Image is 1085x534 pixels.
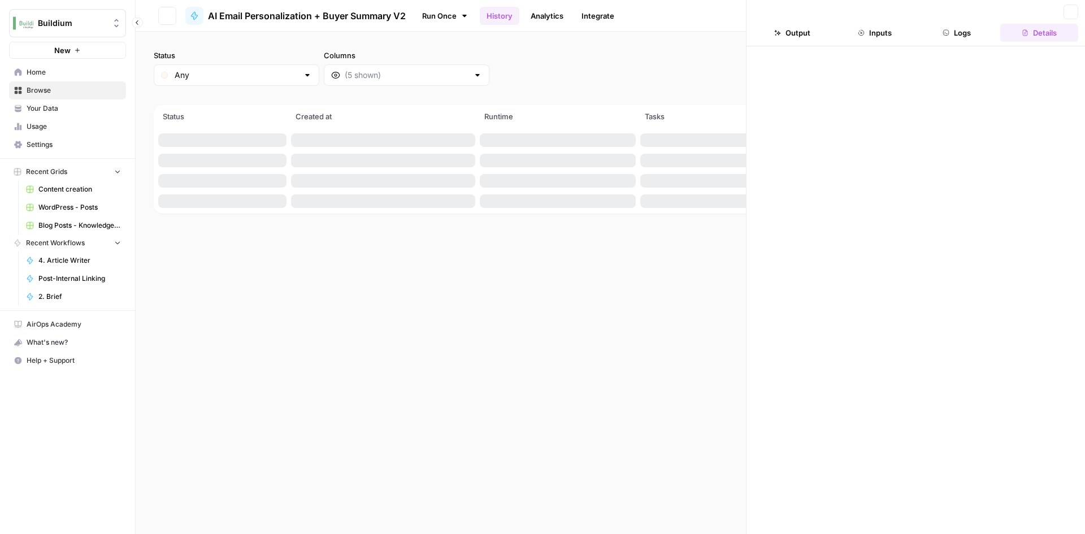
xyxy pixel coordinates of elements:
[9,163,126,180] button: Recent Grids
[26,167,67,177] span: Recent Grids
[575,7,621,25] a: Integrate
[638,105,765,130] th: Tasks
[21,288,126,306] a: 2. Brief
[27,355,121,366] span: Help + Support
[154,50,319,61] label: Status
[21,216,126,235] a: Blog Posts - Knowledge Base.csv
[415,6,475,25] a: Run Once
[753,24,831,42] button: Output
[9,63,126,81] a: Home
[54,45,71,56] span: New
[1000,24,1078,42] button: Details
[21,180,126,198] a: Content creation
[918,24,996,42] button: Logs
[324,50,489,61] label: Columns
[27,85,121,95] span: Browse
[478,105,638,130] th: Runtime
[38,202,121,212] span: WordPress - Posts
[9,99,126,118] a: Your Data
[21,270,126,288] a: Post-Internal Linking
[38,184,121,194] span: Content creation
[9,315,126,333] a: AirOps Academy
[9,136,126,154] a: Settings
[38,220,121,231] span: Blog Posts - Knowledge Base.csv
[27,121,121,132] span: Usage
[26,238,85,248] span: Recent Workflows
[27,140,121,150] span: Settings
[27,67,121,77] span: Home
[289,105,478,130] th: Created at
[27,103,121,114] span: Your Data
[524,7,570,25] a: Analytics
[38,18,106,29] span: Buildium
[13,13,33,33] img: Buildium Logo
[9,333,126,351] button: What's new?
[38,292,121,302] span: 2. Brief
[38,255,121,266] span: 4. Article Writer
[9,9,126,37] button: Workspace: Buildium
[208,9,406,23] span: AI Email Personalization + Buyer Summary V2
[9,81,126,99] a: Browse
[480,7,519,25] a: History
[836,24,914,42] button: Inputs
[156,105,289,130] th: Status
[10,334,125,351] div: What's new?
[9,118,126,136] a: Usage
[38,273,121,284] span: Post-Internal Linking
[27,319,121,329] span: AirOps Academy
[9,351,126,370] button: Help + Support
[21,251,126,270] a: 4. Article Writer
[175,70,298,81] input: Any
[185,7,406,25] a: AI Email Personalization + Buyer Summary V2
[9,42,126,59] button: New
[21,198,126,216] a: WordPress - Posts
[9,235,126,251] button: Recent Workflows
[345,70,468,81] input: (5 shown)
